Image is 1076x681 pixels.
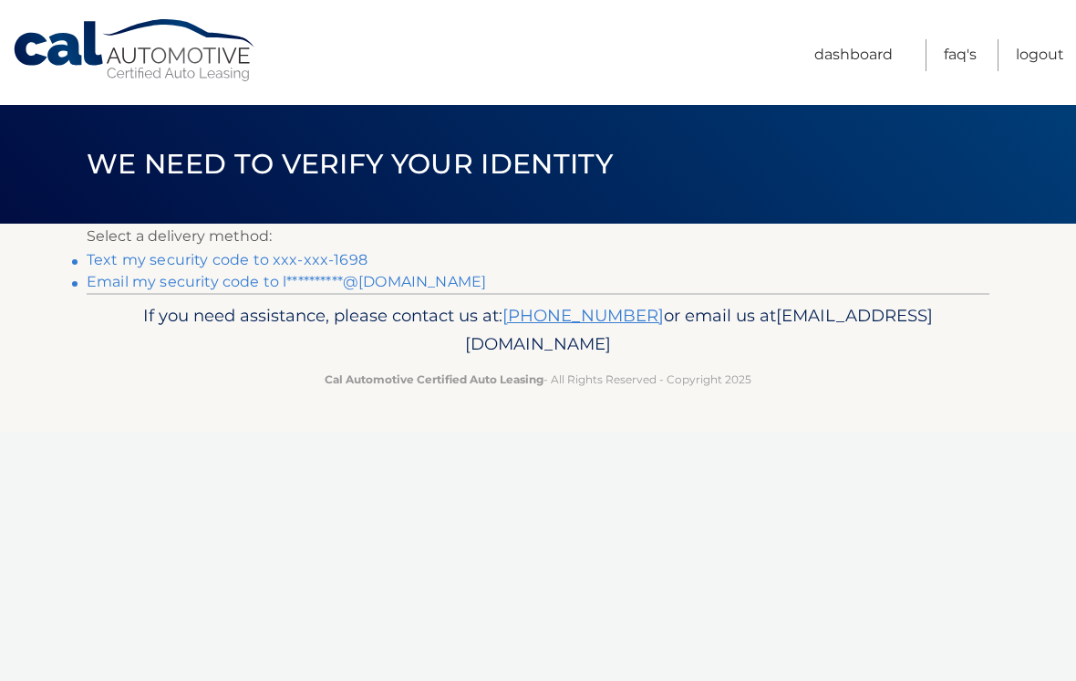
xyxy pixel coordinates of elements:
[87,251,367,268] a: Text my security code to xxx-xxx-1698
[87,147,613,181] span: We need to verify your identity
[814,39,893,71] a: Dashboard
[87,273,486,290] a: Email my security code to l**********@[DOMAIN_NAME]
[944,39,977,71] a: FAQ's
[98,301,978,360] p: If you need assistance, please contact us at: or email us at
[1016,39,1064,71] a: Logout
[325,372,543,386] strong: Cal Automotive Certified Auto Leasing
[502,305,664,326] a: [PHONE_NUMBER]
[12,18,258,83] a: Cal Automotive
[87,224,989,249] p: Select a delivery method:
[98,370,978,389] p: - All Rights Reserved - Copyright 2025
